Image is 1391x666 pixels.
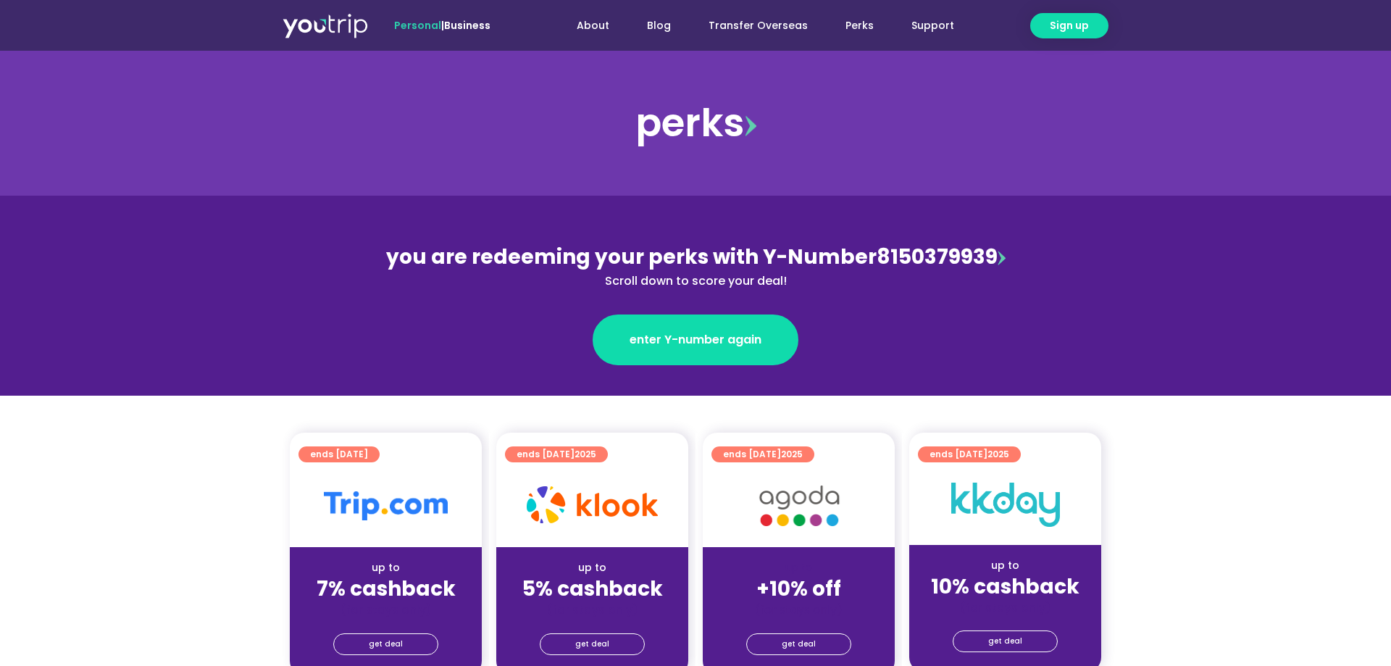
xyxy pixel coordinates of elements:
span: get deal [782,634,816,654]
div: up to [301,560,470,575]
a: get deal [540,633,645,655]
a: Blog [628,12,690,39]
strong: +10% off [756,575,841,603]
a: ends [DATE]2025 [918,446,1021,462]
span: ends [DATE] [310,446,368,462]
span: Personal [394,18,441,33]
div: (for stays only) [508,602,677,617]
a: get deal [953,630,1058,652]
span: 2025 [575,448,596,460]
a: enter Y-number again [593,315,798,365]
span: ends [DATE] [930,446,1009,462]
a: About [558,12,628,39]
span: enter Y-number again [630,331,761,349]
a: ends [DATE]2025 [505,446,608,462]
span: get deal [988,631,1022,652]
span: up to [785,560,812,575]
span: Sign up [1050,18,1089,33]
a: Support [893,12,973,39]
span: get deal [575,634,609,654]
strong: 5% cashback [522,575,663,603]
a: get deal [746,633,851,655]
div: (for stays only) [301,602,470,617]
div: (for stays only) [921,600,1090,615]
span: ends [DATE] [723,446,803,462]
span: get deal [369,634,403,654]
a: Transfer Overseas [690,12,827,39]
span: 2025 [987,448,1009,460]
a: Business [444,18,490,33]
div: up to [921,558,1090,573]
div: up to [508,560,677,575]
nav: Menu [530,12,973,39]
strong: 7% cashback [317,575,456,603]
a: Perks [827,12,893,39]
div: (for stays only) [714,602,883,617]
div: Scroll down to score your deal! [381,272,1010,290]
span: you are redeeming your perks with Y-Number [386,243,877,271]
span: ends [DATE] [517,446,596,462]
span: 2025 [781,448,803,460]
a: Sign up [1030,13,1108,38]
a: ends [DATE]2025 [711,446,814,462]
a: ends [DATE] [298,446,380,462]
a: get deal [333,633,438,655]
span: | [394,18,490,33]
div: 8150379939 [381,242,1010,290]
strong: 10% cashback [931,573,1079,601]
